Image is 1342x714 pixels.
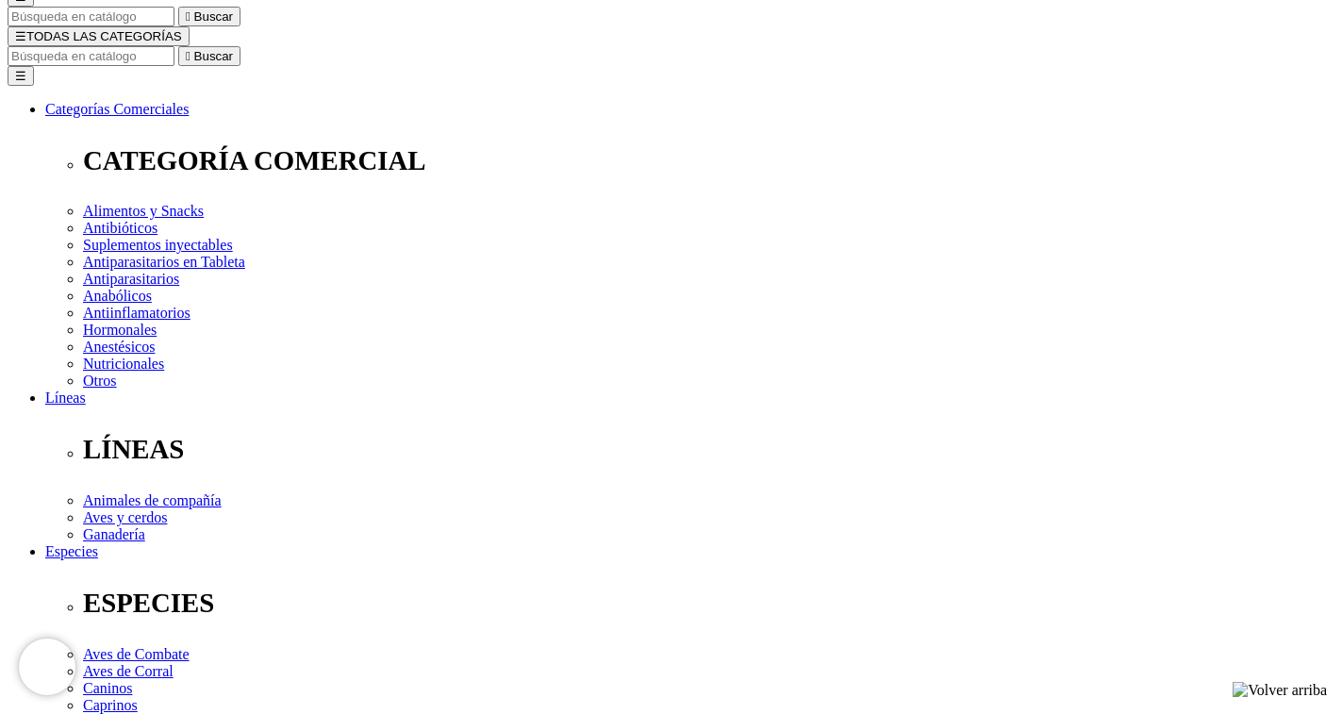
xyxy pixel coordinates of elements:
[83,220,157,236] a: Antibióticos
[83,697,138,713] a: Caprinos
[83,492,222,508] a: Animales de compañía
[8,7,174,26] input: Buscar
[83,509,167,525] a: Aves y cerdos
[83,339,155,355] a: Anestésicos
[83,356,164,372] a: Nutricionales
[178,46,240,66] button:  Buscar
[83,254,245,270] a: Antiparasitarios en Tableta
[83,305,191,321] a: Antiinflamatorios
[83,288,152,304] a: Anabólicos
[83,271,179,287] a: Antiparasitarios
[8,26,190,46] button: ☰TODAS LAS CATEGORÍAS
[19,639,75,695] iframe: Brevo live chat
[83,322,157,338] a: Hormonales
[15,29,26,43] span: ☰
[8,46,174,66] input: Buscar
[194,49,233,63] span: Buscar
[186,49,191,63] i: 
[83,237,233,253] a: Suplementos inyectables
[83,680,132,696] a: Caninos
[83,373,117,389] a: Otros
[194,9,233,24] span: Buscar
[83,203,204,219] a: Alimentos y Snacks
[186,9,191,24] i: 
[8,66,34,86] button: ☰
[83,663,174,679] a: Aves de Corral
[45,543,98,559] a: Especies
[83,434,1334,465] p: LÍNEAS
[83,588,1334,619] p: ESPECIES
[178,7,240,26] button:  Buscar
[83,526,145,542] a: Ganadería
[45,390,86,406] a: Líneas
[1233,682,1327,699] img: Volver arriba
[83,145,1334,176] p: CATEGORÍA COMERCIAL
[83,646,190,662] a: Aves de Combate
[45,101,189,117] a: Categorías Comerciales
